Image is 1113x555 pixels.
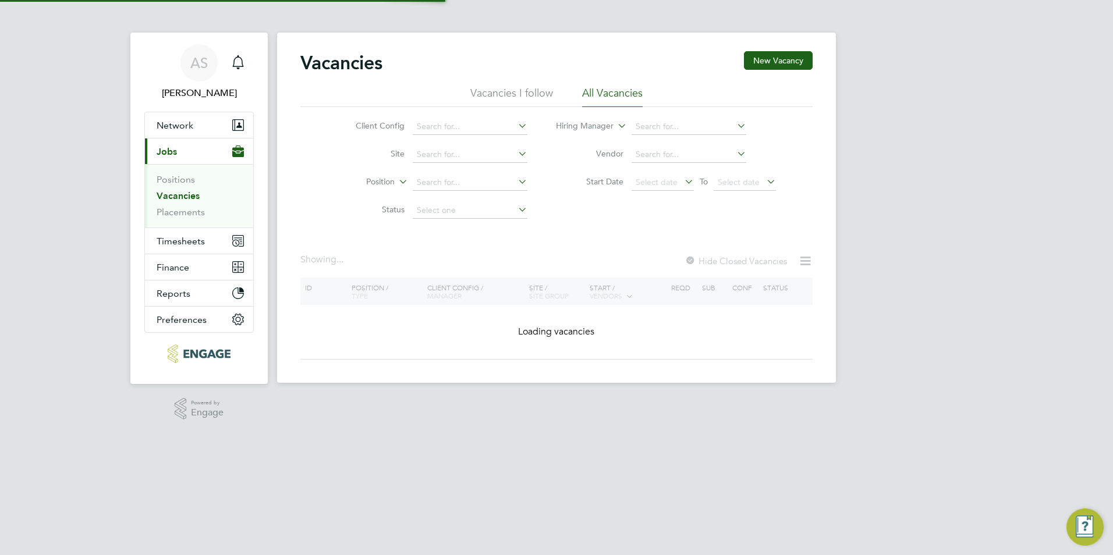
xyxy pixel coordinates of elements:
[744,51,813,70] button: New Vacancy
[191,408,224,418] span: Engage
[413,175,527,191] input: Search for...
[145,138,253,164] button: Jobs
[144,86,254,100] span: Avais Sabir
[157,146,177,157] span: Jobs
[685,255,787,266] label: Hide Closed Vacancies
[157,174,195,185] a: Positions
[336,254,343,265] span: ...
[145,164,253,227] div: Jobs
[1066,508,1104,546] button: Engage Resource Center
[632,147,746,163] input: Search for...
[157,262,189,273] span: Finance
[145,280,253,306] button: Reports
[144,344,254,363] a: Go to home page
[175,398,224,420] a: Powered byEngage
[168,344,230,363] img: carbonrecruitment-logo-retina.png
[556,176,623,187] label: Start Date
[191,398,224,408] span: Powered by
[636,177,678,187] span: Select date
[582,86,643,107] li: All Vacancies
[413,202,527,219] input: Select one
[556,148,623,159] label: Vendor
[145,307,253,332] button: Preferences
[338,204,405,215] label: Status
[470,86,553,107] li: Vacancies I follow
[157,120,193,131] span: Network
[547,120,614,132] label: Hiring Manager
[145,112,253,138] button: Network
[190,55,208,70] span: AS
[145,228,253,254] button: Timesheets
[145,254,253,280] button: Finance
[157,190,200,201] a: Vacancies
[338,148,405,159] label: Site
[130,33,268,384] nav: Main navigation
[413,147,527,163] input: Search for...
[300,254,346,266] div: Showing
[157,314,207,325] span: Preferences
[157,207,205,218] a: Placements
[413,119,527,135] input: Search for...
[328,176,395,188] label: Position
[632,119,746,135] input: Search for...
[338,120,405,131] label: Client Config
[718,177,760,187] span: Select date
[157,288,190,299] span: Reports
[144,44,254,100] a: AS[PERSON_NAME]
[696,174,711,189] span: To
[300,51,382,74] h2: Vacancies
[157,236,205,247] span: Timesheets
